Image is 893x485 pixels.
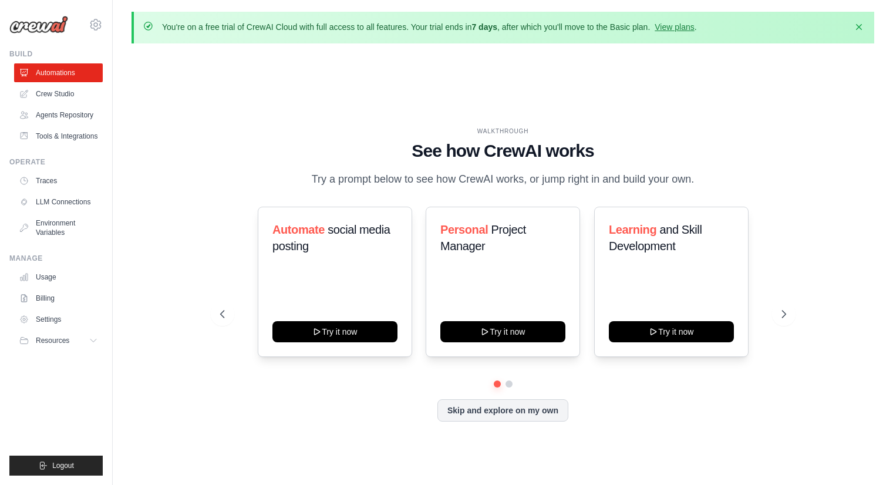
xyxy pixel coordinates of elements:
[14,289,103,308] a: Billing
[14,127,103,146] a: Tools & Integrations
[272,223,325,236] span: Automate
[609,223,656,236] span: Learning
[9,254,103,263] div: Manage
[9,49,103,59] div: Build
[14,268,103,287] a: Usage
[437,399,568,422] button: Skip and explore on my own
[272,321,397,342] button: Try it now
[440,321,565,342] button: Try it now
[306,171,700,188] p: Try a prompt below to see how CrewAI works, or jump right in and build your own.
[162,21,697,33] p: You're on a free trial of CrewAI Cloud with full access to all features. Your trial ends in , aft...
[220,140,786,161] h1: See how CrewAI works
[14,214,103,242] a: Environment Variables
[14,63,103,82] a: Automations
[9,456,103,476] button: Logout
[52,461,74,470] span: Logout
[36,336,69,345] span: Resources
[655,22,694,32] a: View plans
[609,223,702,252] span: and Skill Development
[9,157,103,167] div: Operate
[440,223,488,236] span: Personal
[14,171,103,190] a: Traces
[9,16,68,33] img: Logo
[14,106,103,124] a: Agents Repository
[14,310,103,329] a: Settings
[609,321,734,342] button: Try it now
[272,223,390,252] span: social media posting
[471,22,497,32] strong: 7 days
[14,331,103,350] button: Resources
[14,193,103,211] a: LLM Connections
[220,127,786,136] div: WALKTHROUGH
[14,85,103,103] a: Crew Studio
